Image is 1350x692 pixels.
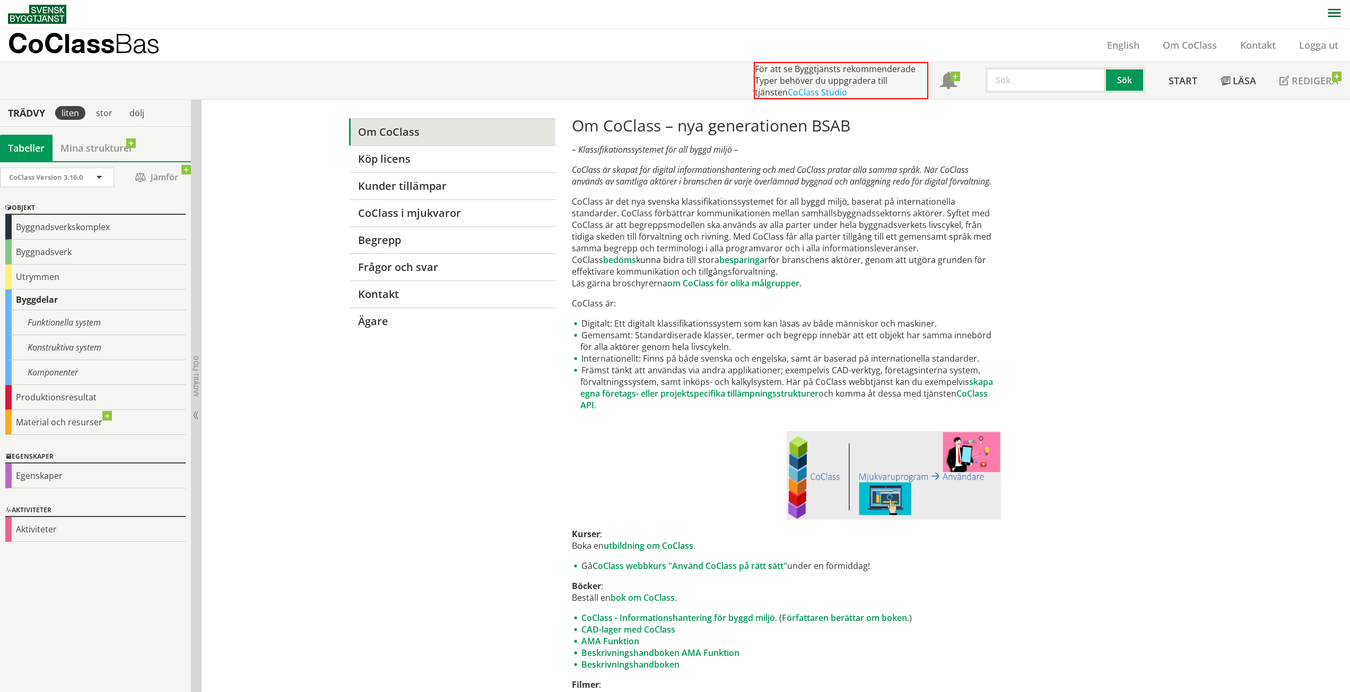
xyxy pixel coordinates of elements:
[5,240,186,265] div: Byggnadsverk
[581,624,675,635] a: CAD-lager med CoClass
[191,356,201,397] span: Dölj trädvy
[572,364,1001,411] li: Främst tänkt att användas via andra applikationer; exempelvis CAD-verktyg, företagsinterna system...
[572,560,1001,572] li: Gå under en förmiddag!
[667,277,799,289] a: om CoClass för olika målgrupper
[5,517,186,542] div: Aktiviteter
[5,410,186,435] div: Material och resurser
[1268,62,1350,99] a: Redigera
[1229,39,1287,51] a: Kontakt
[5,360,186,385] div: Komponenter
[604,540,693,551] a: utbildning om CoClass
[572,116,1001,135] h1: Om CoClass – nya generationen BSAB
[53,135,141,161] a: Mina strukturer
[754,62,928,99] div: För att se Byggtjänsts rekommenderade Typer behöver du uppgradera till tjänsten
[5,310,186,335] div: Funktionella system
[1095,39,1151,51] a: English
[1151,39,1229,51] a: Om CoClass
[572,679,599,690] strong: Filmer
[572,144,738,155] em: – Klassifikationssystemet för all byggd miljö –
[572,580,1001,603] p: : Beställ en .
[572,353,1001,364] li: Internationellt: Finns på både svenska och engelska, samt är baserad på internationella standarder.
[1106,67,1145,93] button: Sök
[986,67,1106,93] input: Sök
[572,679,1001,690] p: :
[1292,74,1338,87] span: Redigera
[349,226,555,253] a: Begrepp
[90,106,119,120] div: stor
[788,86,847,98] a: CoClass Studio
[2,107,51,119] div: Trädvy
[8,37,160,49] p: CoClass
[572,164,991,187] em: CoClass är skapat för digital informationshantering och med CoClass pratar alla samma språk. När ...
[1169,74,1197,87] span: Start
[1233,74,1256,87] span: Läsa
[581,659,680,670] a: Beskrivningshandboken
[5,290,186,310] div: Byggdelar
[580,376,993,399] a: skapa egna företags- eller projektspecifika tillämpningsstrukturer
[611,592,675,603] a: bok om CoClass
[580,388,988,411] a: CoClass API
[349,253,555,281] a: Frågor och svar
[1287,39,1350,51] a: Logga ut
[1209,62,1268,99] a: Läsa
[603,254,636,266] a: bedöms
[572,318,1001,329] li: Digitalt: Ett digitalt klassifikationssystem som kan läsas av både människor och maskiner.
[349,308,555,335] a: Ägare
[55,106,85,120] div: liten
[787,431,1001,520] img: CoClasslegohink-mjukvara-anvndare.JPG
[5,504,186,517] div: Aktiviteter
[572,196,1001,289] p: CoClass är det nya svenska klassifikationssystemet för all byggd miljö, baserat på internationell...
[5,451,186,463] div: Egenskaper
[581,612,775,624] a: CoClass - Informationshantering för byggd miljö
[115,28,160,59] span: Bas
[572,612,1001,624] li: . ( .)
[349,145,555,172] a: Köp licens
[719,254,768,266] a: besparingar
[787,431,1001,520] a: Läs mer om CoClass i mjukvaror
[782,612,907,624] a: Författaren berättar om boken
[5,463,186,488] div: Egenskaper
[581,635,639,647] a: AMA Funktion
[5,385,186,410] div: Produktionsresultat
[1157,62,1209,99] a: Start
[572,528,1001,551] p: : Boka en .
[593,560,787,572] a: CoClass webbkurs "Använd CoClass på rätt sätt"
[123,106,151,120] div: dölj
[9,172,83,182] span: CoClass Version 3.16.0
[940,73,957,90] span: Notifikationer
[349,118,555,145] a: Om CoClass
[572,580,601,592] strong: Böcker
[572,528,600,540] strong: Kurser
[5,335,186,360] div: Konstruktiva system
[5,215,186,240] div: Byggnadsverkskomplex
[572,297,1001,309] p: CoClass är:
[8,5,66,24] img: Svensk Byggtjänst
[349,172,555,199] a: Kunder tillämpar
[349,281,555,308] a: Kontakt
[8,29,182,62] a: CoClassBas
[5,265,186,290] div: Utrymmen
[349,199,555,226] a: CoClass i mjukvaror
[5,202,186,215] div: Objekt
[572,329,1001,353] li: Gemensamt: Standardiserade klasser, termer och begrepp innebär att ett objekt har samma innebörd ...
[581,647,739,659] a: Beskrivningshandboken AMA Funktion
[125,168,188,187] span: Jämför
